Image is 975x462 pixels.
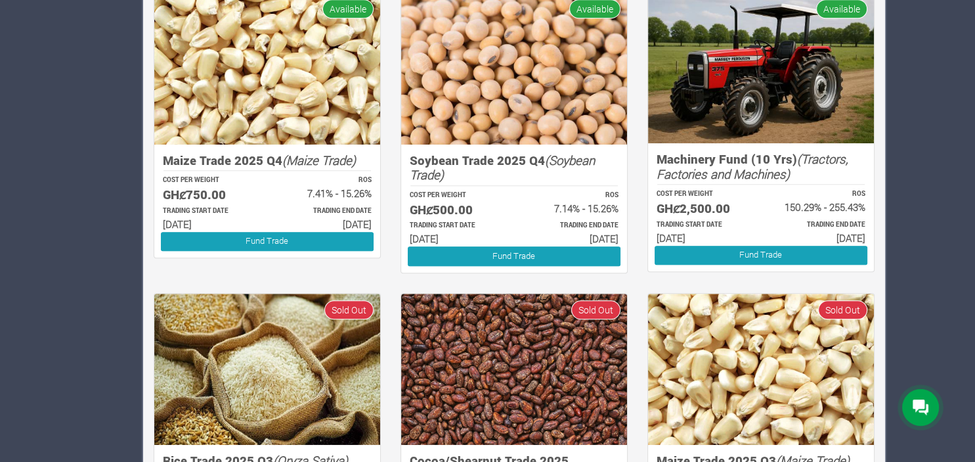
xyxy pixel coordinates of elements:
[773,220,865,230] p: Estimated Trading End Date
[773,201,865,213] h6: 150.29% - 255.43%
[410,152,595,183] i: (Soybean Trade)
[773,232,865,244] h6: [DATE]
[657,150,848,182] i: (Tractors, Factories and Machines)
[163,175,255,185] p: COST PER WEIGHT
[657,201,749,216] h5: GHȼ2,500.00
[657,232,749,244] h6: [DATE]
[818,300,867,319] span: Sold Out
[526,233,618,244] h6: [DATE]
[279,175,372,185] p: ROS
[163,153,372,168] h5: Maize Trade 2025 Q4
[154,294,380,446] img: growforme image
[657,152,865,181] h5: Machinery Fund (10 Yrs)
[571,300,620,319] span: Sold Out
[163,187,255,202] h5: GHȼ750.00
[526,202,618,214] h6: 7.14% - 15.26%
[410,233,502,244] h6: [DATE]
[279,187,372,199] h6: 7.41% - 15.26%
[410,202,502,218] h5: GHȼ500.00
[282,152,356,168] i: (Maize Trade)
[410,153,618,183] h5: Soybean Trade 2025 Q4
[324,300,374,319] span: Sold Out
[657,220,749,230] p: Estimated Trading Start Date
[655,246,867,265] a: Fund Trade
[773,189,865,199] p: ROS
[410,221,502,231] p: Estimated Trading Start Date
[161,232,374,251] a: Fund Trade
[410,191,502,200] p: COST PER WEIGHT
[648,294,874,446] img: growforme image
[279,206,372,216] p: Estimated Trading End Date
[163,218,255,230] h6: [DATE]
[657,189,749,199] p: COST PER WEIGHT
[526,191,618,200] p: ROS
[526,221,618,231] p: Estimated Trading End Date
[163,206,255,216] p: Estimated Trading Start Date
[279,218,372,230] h6: [DATE]
[401,294,627,446] img: growforme image
[408,246,620,266] a: Fund Trade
